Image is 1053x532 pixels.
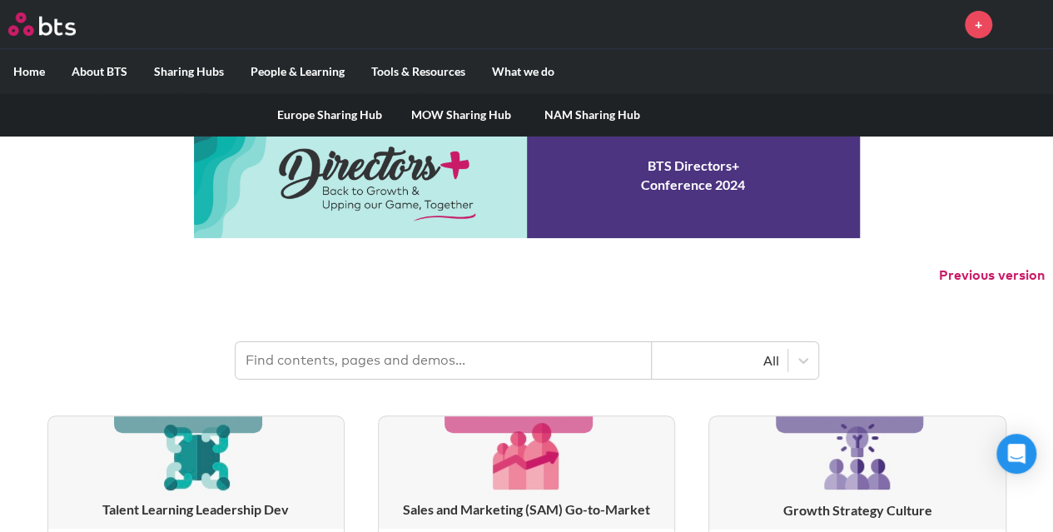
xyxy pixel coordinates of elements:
input: Find contents, pages and demos... [236,342,652,379]
div: Open Intercom Messenger [996,434,1036,474]
h3: Growth Strategy Culture [709,501,1005,520]
label: What we do [479,50,568,93]
img: [object Object] [156,416,236,495]
label: About BTS [58,50,141,93]
h3: Talent Learning Leadership Dev [48,500,344,519]
img: [object Object] [817,416,897,496]
img: BTS Logo [8,12,76,36]
button: Previous version [939,266,1045,285]
img: Jaehyun Park [1005,4,1045,44]
a: Profile [1005,4,1045,44]
img: [object Object] [487,416,566,495]
label: Sharing Hubs [141,50,237,93]
div: All [660,351,779,370]
h3: Sales and Marketing (SAM) Go-to-Market [379,500,674,519]
label: Tools & Resources [358,50,479,93]
a: Go home [8,12,107,36]
a: Conference 2024 [194,113,860,238]
a: + [965,11,992,38]
label: People & Learning [237,50,358,93]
